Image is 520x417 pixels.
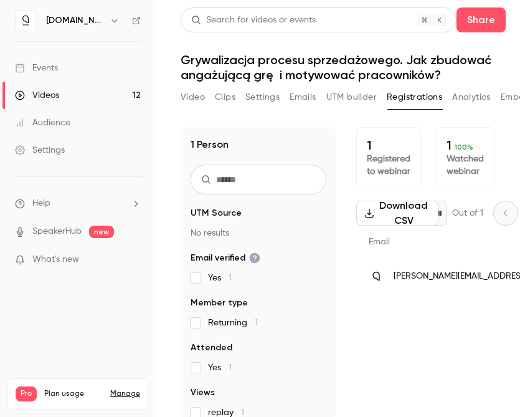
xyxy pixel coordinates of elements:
[456,7,506,32] button: Share
[15,117,70,129] div: Audience
[89,226,114,238] span: new
[356,201,438,226] button: Download CSV
[369,237,390,246] span: Email
[255,319,258,327] span: 1
[369,269,384,284] img: weekly.pl
[181,87,205,107] button: Video
[191,227,326,239] p: No results
[452,87,491,107] button: Analytics
[290,87,316,107] button: Emails
[447,138,484,153] p: 1
[387,87,442,107] button: Registrations
[447,153,484,178] p: Watched webinar
[15,144,65,156] div: Settings
[191,207,242,219] span: UTM Source
[367,138,410,153] p: 1
[44,389,103,399] span: Plan usage
[229,363,232,372] span: 1
[245,87,280,107] button: Settings
[32,197,50,210] span: Help
[208,362,232,374] span: Yes
[32,253,79,266] span: What's new
[16,386,37,401] span: Pro
[110,389,140,399] a: Manage
[32,225,82,238] a: SpeakerHub
[229,274,232,282] span: 1
[455,143,473,151] span: 100 %
[15,62,58,74] div: Events
[191,297,248,309] span: Member type
[191,386,215,399] span: Views
[191,137,229,152] h1: 1 Person
[191,342,232,354] span: Attended
[46,14,105,27] h6: [DOMAIN_NAME]
[367,153,410,178] p: Registered to webinar
[15,197,141,210] li: help-dropdown-opener
[452,207,483,219] p: Out of 1
[241,408,244,417] span: 1
[326,87,377,107] button: UTM builder
[215,87,235,107] button: Clips
[191,252,260,264] span: Email verified
[15,89,59,102] div: Videos
[191,14,316,27] div: Search for videos or events
[208,317,258,329] span: Returning
[16,11,35,31] img: quico.io
[208,272,232,284] span: Yes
